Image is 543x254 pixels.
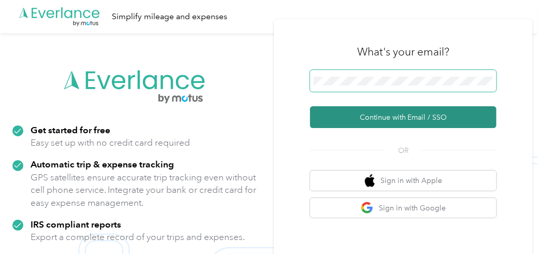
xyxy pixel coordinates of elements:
button: Continue with Email / SSO [310,106,496,128]
p: GPS satellites ensure accurate trip tracking even without cell phone service. Integrate your bank... [31,171,257,209]
span: OR [385,145,421,156]
div: Simplify mileage and expenses [112,10,227,23]
img: google logo [361,202,374,215]
strong: Get started for free [31,124,110,135]
img: apple logo [365,174,375,187]
button: google logoSign in with Google [310,198,496,218]
strong: Automatic trip & expense tracking [31,159,174,170]
p: Easy set up with no credit card required [31,136,190,149]
strong: IRS compliant reports [31,219,121,230]
h3: What's your email? [357,45,449,59]
p: Export a complete record of your trips and expenses. [31,231,245,244]
button: apple logoSign in with Apple [310,171,496,191]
